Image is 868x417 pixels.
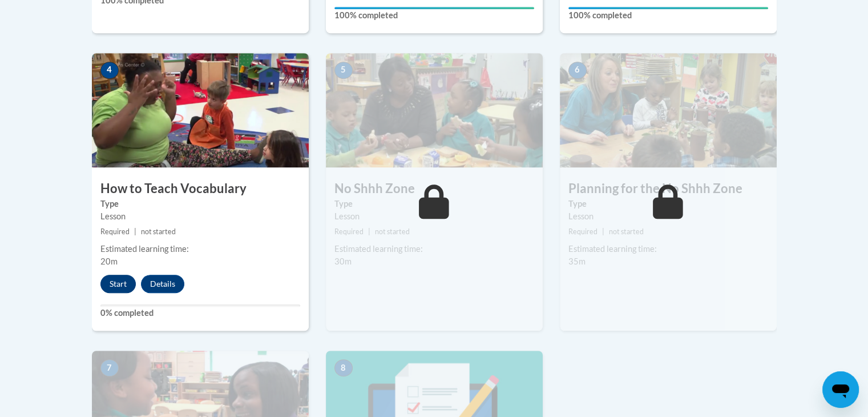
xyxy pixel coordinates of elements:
span: 7 [100,359,119,376]
span: 35m [568,256,586,266]
label: Type [334,198,534,210]
span: 30m [334,256,352,266]
button: Details [141,275,184,293]
iframe: Button to launch messaging window [822,371,859,408]
div: Lesson [334,210,534,223]
span: 20m [100,256,118,266]
button: Start [100,275,136,293]
label: Type [568,198,768,210]
span: not started [609,227,644,236]
span: not started [141,227,176,236]
span: Required [568,227,597,236]
div: Lesson [568,210,768,223]
div: Estimated learning time: [334,243,534,255]
span: | [368,227,370,236]
img: Course Image [560,53,777,167]
label: 100% completed [568,9,768,22]
span: Required [100,227,130,236]
div: Lesson [100,210,300,223]
div: Estimated learning time: [568,243,768,255]
h3: How to Teach Vocabulary [92,180,309,198]
div: Estimated learning time: [100,243,300,255]
span: not started [375,227,410,236]
label: 100% completed [334,9,534,22]
h3: No Shhh Zone [326,180,543,198]
span: 6 [568,62,587,79]
span: 8 [334,359,353,376]
span: | [602,227,604,236]
span: 5 [334,62,353,79]
span: 4 [100,62,119,79]
div: Your progress [568,7,768,9]
span: | [134,227,136,236]
label: 0% completed [100,307,300,319]
img: Course Image [92,53,309,167]
div: Your progress [334,7,534,9]
h3: Planning for the No Shhh Zone [560,180,777,198]
label: Type [100,198,300,210]
img: Course Image [326,53,543,167]
span: Required [334,227,364,236]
